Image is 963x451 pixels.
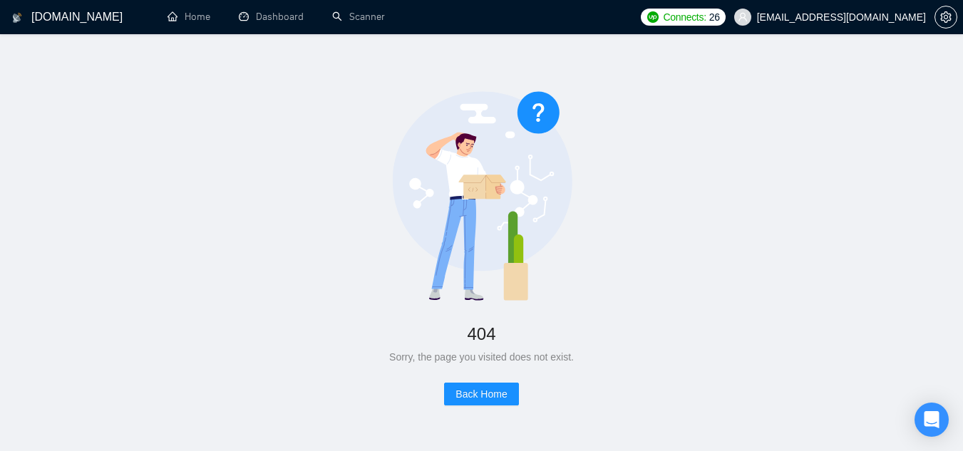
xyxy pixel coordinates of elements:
span: 26 [709,9,720,25]
span: user [738,12,748,22]
span: setting [935,11,957,23]
button: setting [934,6,957,28]
button: Back Home [444,383,518,405]
a: searchScanner [332,11,385,23]
div: Open Intercom Messenger [915,403,949,437]
img: logo [12,6,22,29]
div: 404 [46,318,917,349]
div: Sorry, the page you visited does not exist. [46,349,917,365]
a: dashboardDashboard [239,11,304,23]
a: homeHome [168,11,210,23]
span: Connects: [663,9,706,25]
img: upwork-logo.png [647,11,659,23]
a: setting [934,11,957,23]
span: Back Home [455,386,507,402]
